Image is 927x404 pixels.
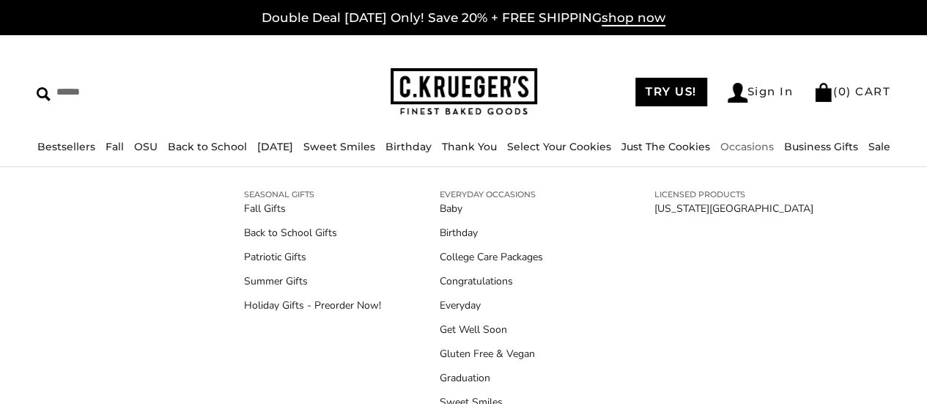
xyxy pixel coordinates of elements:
a: Sale [868,140,890,153]
input: Search [37,81,232,103]
a: Graduation [440,370,596,386]
a: (0) CART [813,84,890,98]
img: C.KRUEGER'S [391,68,537,116]
a: LICENSED PRODUCTS [654,188,813,201]
a: Congratulations [440,273,596,289]
a: Fall [106,140,124,153]
img: Account [728,83,747,103]
a: Summer Gifts [244,273,381,289]
a: Bestsellers [37,140,95,153]
a: Double Deal [DATE] Only! Save 20% + FREE SHIPPINGshop now [262,10,665,26]
a: Thank You [442,140,497,153]
a: Sweet Smiles [303,140,375,153]
a: Business Gifts [784,140,858,153]
a: OSU [134,140,158,153]
a: College Care Packages [440,249,596,265]
a: TRY US! [635,78,707,106]
a: Back to School Gifts [244,225,381,240]
a: Holiday Gifts - Preorder Now! [244,298,381,313]
a: Gluten Free & Vegan [440,346,596,361]
a: Get Well Soon [440,322,596,337]
a: Select Your Cookies [507,140,611,153]
a: EVERYDAY OCCASIONS [440,188,596,201]
span: shop now [602,10,665,26]
a: Baby [440,201,596,216]
a: [US_STATE][GEOGRAPHIC_DATA] [654,201,813,216]
a: Occasions [720,140,774,153]
img: Bag [813,83,833,102]
a: Just The Cookies [621,140,710,153]
img: Search [37,87,51,101]
span: 0 [838,84,847,98]
a: SEASONAL GIFTS [244,188,381,201]
a: Sign In [728,83,794,103]
a: Back to School [168,140,247,153]
a: Birthday [440,225,596,240]
a: Everyday [440,298,596,313]
a: Patriotic Gifts [244,249,381,265]
a: Birthday [385,140,432,153]
a: Fall Gifts [244,201,381,216]
a: [DATE] [257,140,293,153]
